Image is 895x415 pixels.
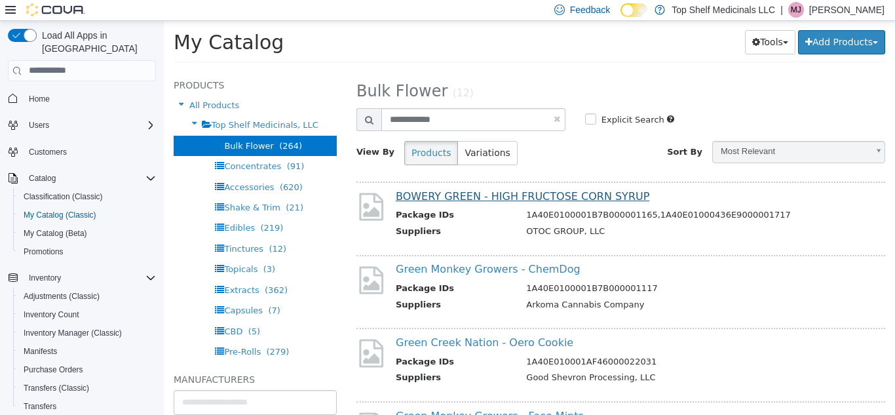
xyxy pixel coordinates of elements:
[10,56,173,72] h5: Products
[18,207,156,223] span: My Catalog (Classic)
[352,277,715,294] td: Arkoma Cannabis Company
[193,243,222,275] img: missing-image.png
[24,291,100,302] span: Adjustments (Classic)
[3,169,161,188] button: Catalog
[634,9,721,33] button: Add Products
[788,2,804,18] div: Melisa Johnson
[232,169,486,182] a: BOWERY GREEN - HIGH FRUCTOSE CORN SYRUP
[240,120,294,144] button: Products
[115,120,138,130] span: (264)
[18,307,156,323] span: Inventory Count
[18,325,156,341] span: Inventory Manager (Classic)
[13,206,161,224] button: My Catalog (Classic)
[24,117,54,133] button: Users
[548,120,721,142] a: Most Relevant
[18,226,92,241] a: My Catalog (Beta)
[24,170,61,186] button: Catalog
[620,3,648,17] input: Dark Mode
[18,362,156,378] span: Purchase Orders
[60,285,99,294] span: Capsules
[29,94,50,104] span: Home
[193,61,284,79] span: Bulk Flower
[60,161,110,171] span: Accessories
[48,99,155,109] span: Top Shelf Medicinals, LLC
[24,346,57,357] span: Manifests
[352,350,715,366] td: Good Shevron Processing, LLC
[232,389,420,401] a: Green Monkey Growers - Face Mints
[18,189,156,205] span: Classification (Classic)
[96,202,119,212] span: (219)
[60,306,79,315] span: CBD
[24,270,66,286] button: Inventory
[24,91,55,107] a: Home
[24,210,96,220] span: My Catalog (Classic)
[60,326,97,336] span: Pre-Rolls
[60,120,109,130] span: Bulk Flower
[232,277,352,294] th: Suppliers
[3,89,161,108] button: Home
[18,344,62,359] a: Manifests
[60,182,117,191] span: Shake & Trim
[549,121,704,141] span: Most Relevant
[85,306,96,315] span: (5)
[24,401,56,412] span: Transfers
[232,334,352,351] th: Package IDs
[3,142,161,161] button: Customers
[352,334,715,351] td: 1A40E010001AF46000022031
[193,126,231,136] span: View By
[352,261,715,277] td: 1A40E0100001B7B000001117
[18,362,88,378] a: Purchase Orders
[18,325,127,341] a: Inventory Manager (Classic)
[24,309,79,320] span: Inventory Count
[18,189,108,205] a: Classification (Classic)
[60,223,100,233] span: Tinctures
[24,365,83,375] span: Purchase Orders
[13,287,161,306] button: Adjustments (Classic)
[193,170,222,202] img: missing-image.png
[18,226,156,241] span: My Catalog (Beta)
[13,306,161,324] button: Inventory Count
[232,204,352,220] th: Suppliers
[13,243,161,261] button: Promotions
[672,2,775,18] p: Top Shelf Medicinals LLC
[232,261,352,277] th: Package IDs
[13,188,161,206] button: Classification (Classic)
[232,315,409,328] a: Green Creek Nation - Oero Cookie
[105,223,123,233] span: (12)
[18,207,102,223] a: My Catalog (Classic)
[3,116,161,134] button: Users
[13,224,161,243] button: My Catalog (Beta)
[18,244,69,260] a: Promotions
[232,350,352,366] th: Suppliers
[232,188,352,204] th: Package IDs
[13,342,161,361] button: Manifests
[352,204,715,220] td: OTOC GROUP, LLC
[116,161,139,171] span: (620)
[289,66,310,78] small: (12)
[18,380,156,396] span: Transfers (Classic)
[10,10,120,33] span: My Catalog
[24,170,156,186] span: Catalog
[24,191,103,202] span: Classification (Classic)
[29,120,49,130] span: Users
[29,147,67,157] span: Customers
[18,344,156,359] span: Manifests
[18,399,62,414] a: Transfers
[352,188,715,204] td: 1A40E0100001B7B000001165,1A40E01000436E9000001717
[102,326,125,336] span: (279)
[620,17,621,18] span: Dark Mode
[18,399,156,414] span: Transfers
[809,2,885,18] p: [PERSON_NAME]
[232,242,417,254] a: Green Monkey Growers - ChemDog
[60,264,95,274] span: Extracts
[24,328,122,338] span: Inventory Manager (Classic)
[100,243,111,253] span: (3)
[791,2,801,18] span: MJ
[24,228,87,239] span: My Catalog (Beta)
[123,140,141,150] span: (91)
[503,126,539,136] span: Sort By
[18,288,105,304] a: Adjustments (Classic)
[13,324,161,342] button: Inventory Manager (Classic)
[24,270,156,286] span: Inventory
[780,2,783,18] p: |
